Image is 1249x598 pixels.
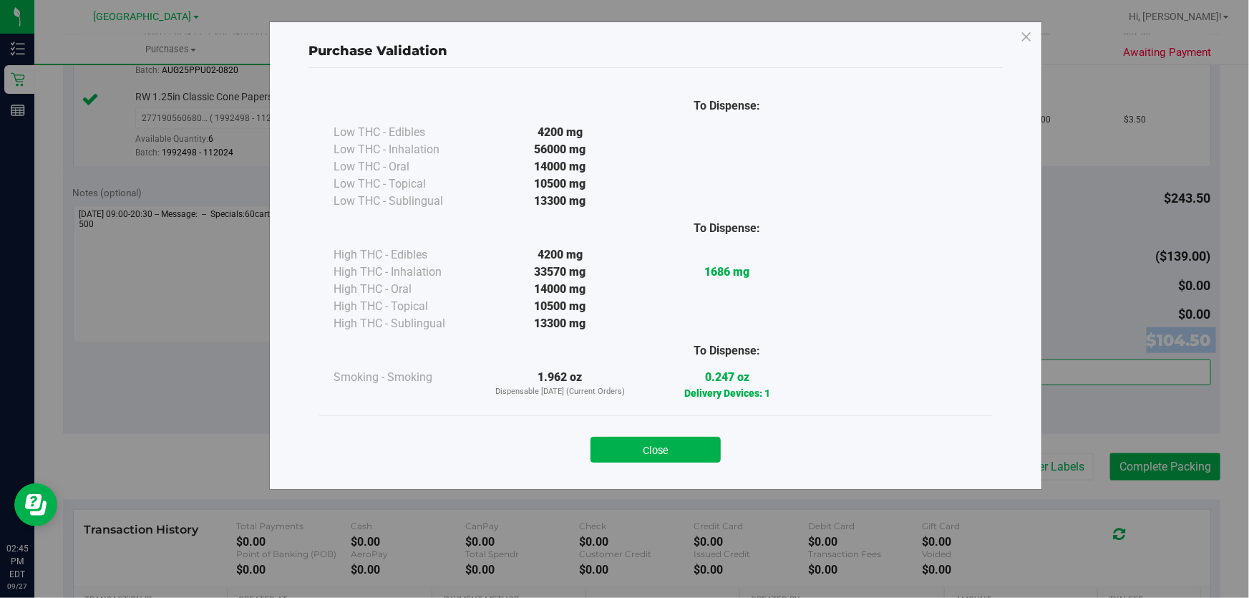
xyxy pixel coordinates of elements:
[334,158,477,175] div: Low THC - Oral
[477,175,643,193] div: 10500 mg
[643,220,810,237] div: To Dispense:
[643,386,810,401] p: Delivery Devices: 1
[643,97,810,115] div: To Dispense:
[334,315,477,332] div: High THC - Sublingual
[334,175,477,193] div: Low THC - Topical
[477,315,643,332] div: 13300 mg
[477,193,643,210] div: 13300 mg
[477,124,643,141] div: 4200 mg
[334,281,477,298] div: High THC - Oral
[14,483,57,526] iframe: Resource center
[477,158,643,175] div: 14000 mg
[643,342,810,360] div: To Dispense:
[477,246,643,264] div: 4200 mg
[334,141,477,158] div: Low THC - Inhalation
[308,43,447,59] span: Purchase Validation
[705,370,749,384] strong: 0.247 oz
[591,437,721,463] button: Close
[334,369,477,386] div: Smoking - Smoking
[477,298,643,315] div: 10500 mg
[334,264,477,281] div: High THC - Inhalation
[334,298,477,315] div: High THC - Topical
[477,141,643,158] div: 56000 mg
[477,281,643,298] div: 14000 mg
[477,369,643,398] div: 1.962 oz
[477,386,643,398] p: Dispensable [DATE] (Current Orders)
[334,193,477,210] div: Low THC - Sublingual
[704,265,749,279] strong: 1686 mg
[334,246,477,264] div: High THC - Edibles
[477,264,643,281] div: 33570 mg
[334,124,477,141] div: Low THC - Edibles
